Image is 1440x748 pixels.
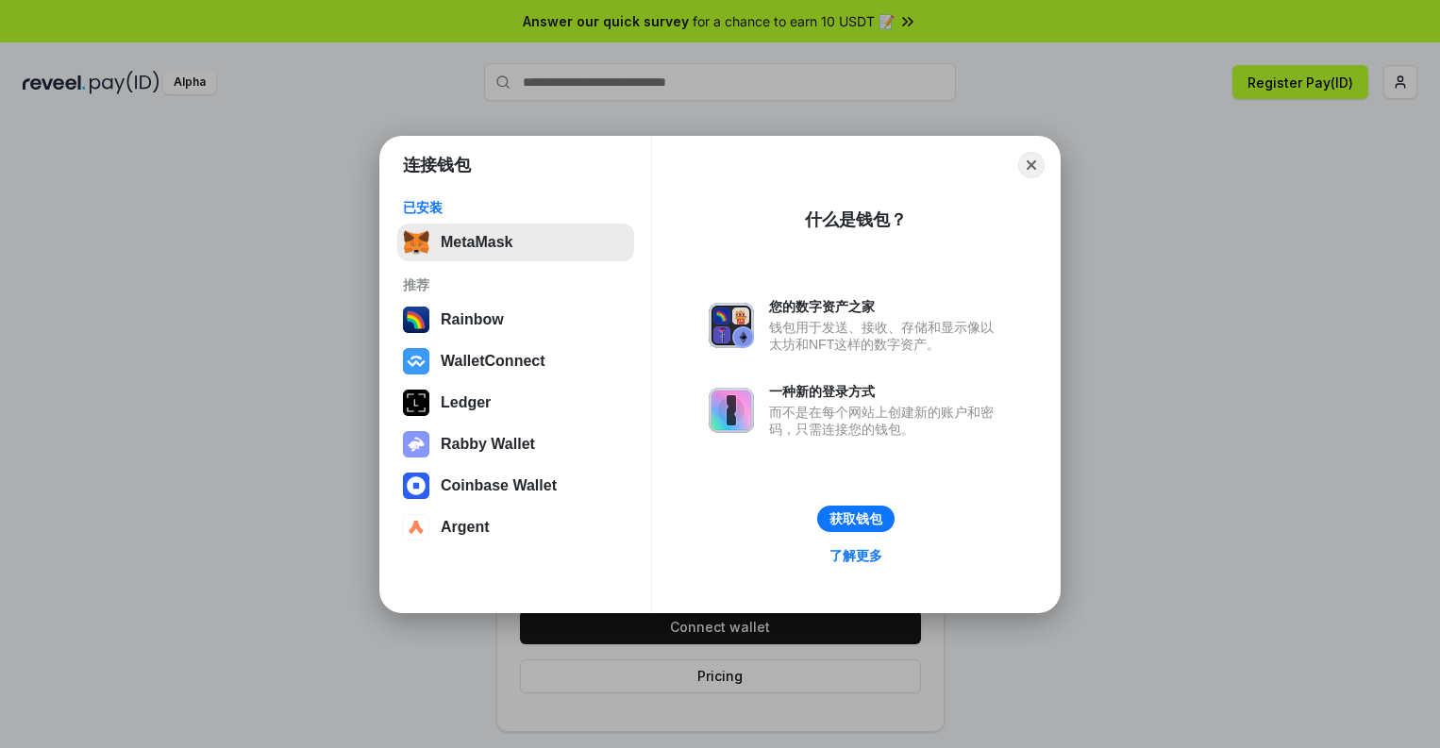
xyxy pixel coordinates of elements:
h1: 连接钱包 [403,154,471,176]
button: Close [1018,152,1045,178]
img: svg+xml,%3Csvg%20xmlns%3D%22http%3A%2F%2Fwww.w3.org%2F2000%2Fsvg%22%20fill%3D%22none%22%20viewBox... [709,303,754,348]
div: MetaMask [441,234,512,251]
div: Ledger [441,394,491,411]
div: 一种新的登录方式 [769,383,1003,400]
img: svg+xml,%3Csvg%20xmlns%3D%22http%3A%2F%2Fwww.w3.org%2F2000%2Fsvg%22%20fill%3D%22none%22%20viewBox... [403,431,429,457]
div: 而不是在每个网站上创建新的账户和密码，只需连接您的钱包。 [769,404,1003,438]
button: Ledger [397,384,634,422]
div: Coinbase Wallet [441,477,557,494]
button: Coinbase Wallet [397,467,634,505]
img: svg+xml,%3Csvg%20fill%3D%22none%22%20height%3D%2233%22%20viewBox%3D%220%200%2035%2033%22%20width%... [403,229,429,256]
img: svg+xml,%3Csvg%20xmlns%3D%22http%3A%2F%2Fwww.w3.org%2F2000%2Fsvg%22%20fill%3D%22none%22%20viewBox... [709,388,754,433]
button: 获取钱包 [817,506,895,532]
div: 什么是钱包？ [805,208,907,231]
img: svg+xml,%3Csvg%20xmlns%3D%22http%3A%2F%2Fwww.w3.org%2F2000%2Fsvg%22%20width%3D%2228%22%20height%3... [403,390,429,416]
img: svg+xml,%3Csvg%20width%3D%2228%22%20height%3D%2228%22%20viewBox%3D%220%200%2028%2028%22%20fill%3D... [403,473,429,499]
button: Rabby Wallet [397,425,634,463]
div: 了解更多 [829,547,882,564]
img: svg+xml,%3Csvg%20width%3D%2228%22%20height%3D%2228%22%20viewBox%3D%220%200%2028%2028%22%20fill%3D... [403,348,429,374]
button: WalletConnect [397,342,634,380]
div: Rabby Wallet [441,436,535,453]
div: WalletConnect [441,353,545,370]
button: MetaMask [397,224,634,261]
div: 获取钱包 [829,510,882,527]
div: 推荐 [403,276,628,293]
img: svg+xml,%3Csvg%20width%3D%2228%22%20height%3D%2228%22%20viewBox%3D%220%200%2028%2028%22%20fill%3D... [403,514,429,540]
button: Rainbow [397,301,634,339]
a: 了解更多 [818,543,894,568]
div: Rainbow [441,311,504,328]
div: Argent [441,519,490,536]
button: Argent [397,508,634,546]
div: 已安装 [403,199,628,216]
div: 您的数字资产之家 [769,298,1003,315]
div: 钱包用于发送、接收、存储和显示像以太坊和NFT这样的数字资产。 [769,319,1003,353]
img: svg+xml,%3Csvg%20width%3D%22120%22%20height%3D%22120%22%20viewBox%3D%220%200%20120%20120%22%20fil... [403,307,429,333]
